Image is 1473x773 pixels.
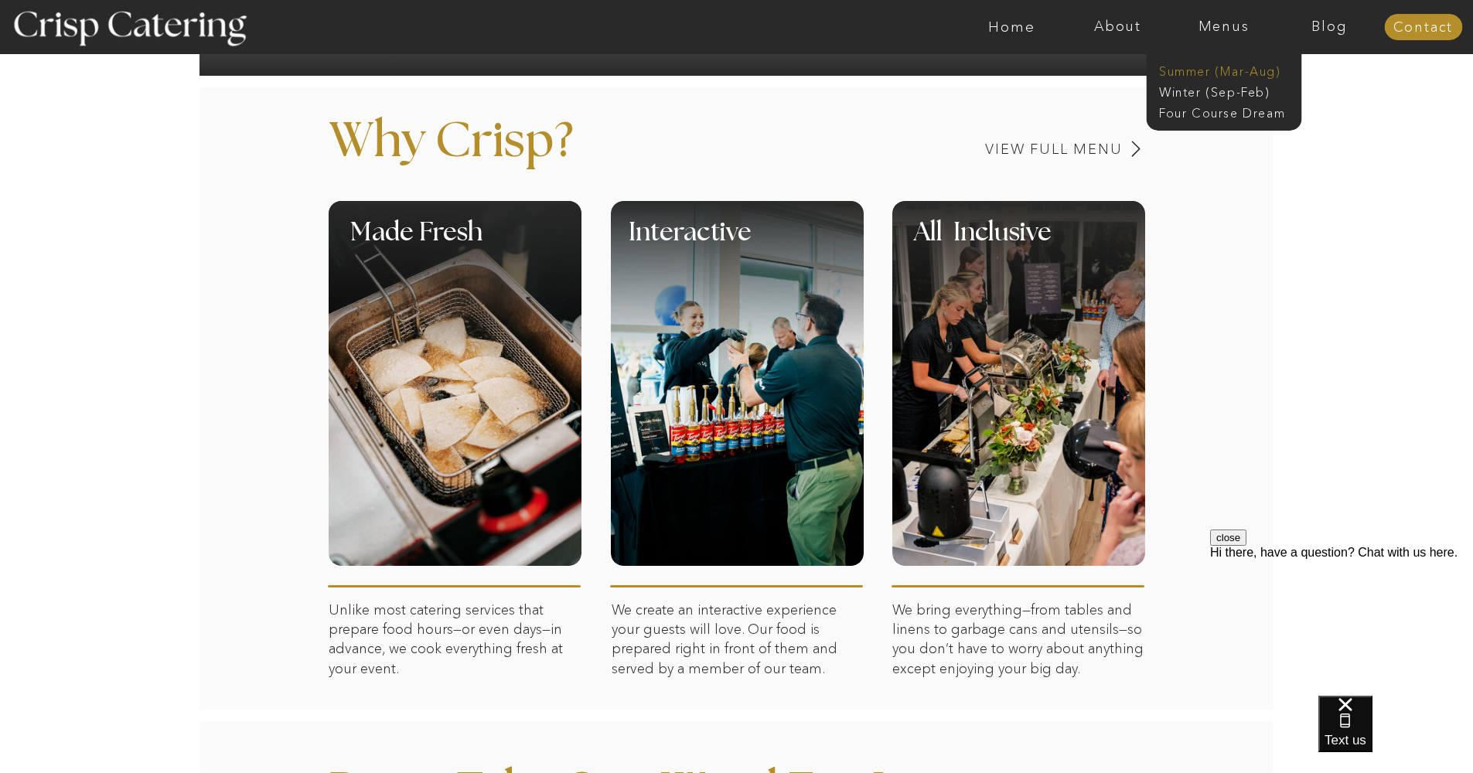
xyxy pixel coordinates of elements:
a: Home [959,19,1065,35]
a: Menus [1171,19,1277,35]
iframe: podium webchat widget prompt [1210,530,1473,715]
a: View Full Menu [878,142,1123,157]
p: We create an interactive experience your guests will love. Our food is prepared right in front of... [612,601,864,751]
h1: All Inclusive [914,220,1192,266]
a: Summer (Mar-Aug) [1159,63,1297,77]
a: Blog [1277,19,1383,35]
a: Contact [1384,20,1462,36]
a: About [1065,19,1171,35]
p: Unlike most catering services that prepare food hours—or even days—in advance, we cook everything... [329,601,581,751]
iframe: podium webchat widget bubble [1318,696,1473,773]
p: Why Crisp? [329,117,745,189]
a: Four Course Dream [1159,104,1297,119]
h1: Made Fresh [350,220,636,266]
a: Winter (Sep-Feb) [1159,83,1286,98]
p: We bring everything—from tables and linens to garbage cans and utensils—so you don’t have to worr... [892,601,1145,751]
h1: Interactive [629,220,960,266]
